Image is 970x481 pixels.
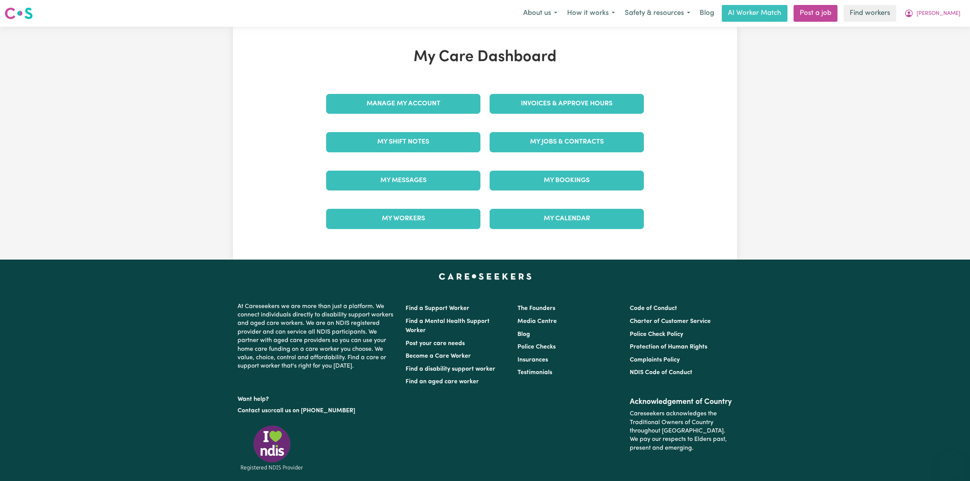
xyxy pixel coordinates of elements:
a: Charter of Customer Service [630,318,711,324]
a: Contact us [238,408,268,414]
button: About us [518,5,562,21]
img: Registered NDIS provider [238,424,306,472]
a: Post your care needs [406,341,465,347]
a: Complaints Policy [630,357,680,363]
a: Find a Mental Health Support Worker [406,318,490,334]
h2: Acknowledgement of Country [630,397,732,407]
a: Find a disability support worker [406,366,495,372]
iframe: Button to launch messaging window [939,450,964,475]
a: Become a Care Worker [406,353,471,359]
a: Police Check Policy [630,331,683,337]
a: My Shift Notes [326,132,480,152]
span: [PERSON_NAME] [917,10,960,18]
a: Blog [695,5,719,22]
a: AI Worker Match [722,5,787,22]
a: My Workers [326,209,480,229]
a: The Founders [517,305,555,312]
a: call us on [PHONE_NUMBER] [273,408,355,414]
p: Careseekers acknowledges the Traditional Owners of Country throughout [GEOGRAPHIC_DATA]. We pay o... [630,407,732,455]
a: Careseekers home page [439,273,532,279]
img: Careseekers logo [5,6,33,20]
a: Protection of Human Rights [630,344,707,350]
button: How it works [562,5,620,21]
a: Insurances [517,357,548,363]
a: Media Centre [517,318,557,324]
a: Police Checks [517,344,556,350]
a: My Calendar [490,209,644,229]
button: Safety & resources [620,5,695,21]
a: Careseekers logo [5,5,33,22]
a: Manage My Account [326,94,480,114]
a: Find a Support Worker [406,305,469,312]
p: At Careseekers we are more than just a platform. We connect individuals directly to disability su... [238,299,396,374]
a: My Messages [326,171,480,190]
a: My Bookings [490,171,644,190]
h1: My Care Dashboard [322,48,648,66]
a: Testimonials [517,370,552,376]
a: Find an aged care worker [406,379,479,385]
a: Post a job [794,5,837,22]
a: Code of Conduct [630,305,677,312]
button: My Account [899,5,965,21]
a: NDIS Code of Conduct [630,370,692,376]
p: Want help? [238,392,396,404]
a: Find workers [844,5,896,22]
p: or [238,404,396,418]
a: My Jobs & Contracts [490,132,644,152]
a: Blog [517,331,530,337]
a: Invoices & Approve Hours [490,94,644,114]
